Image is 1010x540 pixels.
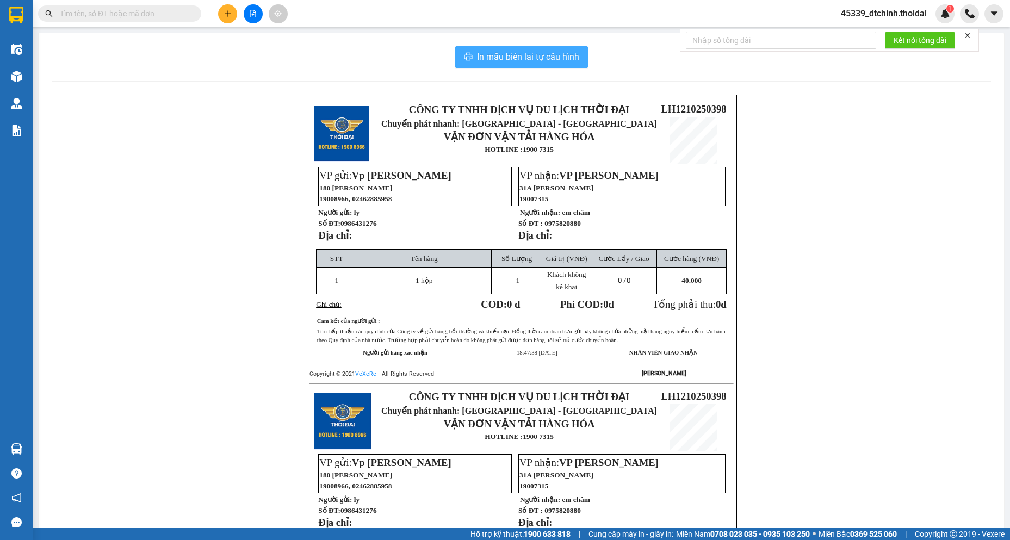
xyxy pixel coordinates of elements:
[318,517,352,528] strong: Địa chỉ:
[562,495,590,504] span: em châm
[520,495,560,504] strong: Người nhận:
[716,299,721,310] span: 0
[318,208,352,216] strong: Người gửi:
[317,328,726,343] span: Tôi chấp thuận các quy định của Công ty về gửi hàng, bồi thường và khiếu nại. Đồng thời cam đoan ...
[562,208,590,216] span: em châm
[355,370,376,377] a: VeXeRe
[485,145,523,153] strong: HOTLINE :
[444,418,595,430] strong: VẬN ĐƠN VẬN TẢI HÀNG HÓA
[686,32,876,49] input: Nhập số tổng đài
[409,104,629,115] strong: CÔNG TY TNHH DỊCH VỤ DU LỊCH THỜI ĐẠI
[653,299,727,310] span: Tổng phải thu:
[905,528,907,540] span: |
[45,10,53,17] span: search
[60,8,188,20] input: Tìm tên, số ĐT hoặc mã đơn
[516,276,519,284] span: 1
[588,528,673,540] span: Cung cấp máy in - giấy in:
[477,50,579,64] span: In mẫu biên lai tự cấu hình
[603,299,608,310] span: 0
[519,482,548,490] span: 19007315
[485,432,523,440] strong: HOTLINE :
[318,495,352,504] strong: Người gửi:
[319,482,392,490] span: 19008966, 02462885958
[319,457,451,468] span: VP gửi:
[560,299,614,310] strong: Phí COD: đ
[520,208,560,216] strong: Người nhận:
[598,255,649,263] span: Cước Lấy / Giao
[363,350,427,356] strong: Người gửi hàng xác nhận
[946,5,954,13] sup: 1
[352,457,451,468] span: Vp [PERSON_NAME]
[524,530,571,538] strong: 1900 633 818
[317,318,380,324] u: Cam kết của người gửi :
[416,276,432,284] span: 1 hộp
[819,528,897,540] span: Miền Bắc
[948,5,952,13] span: 1
[544,506,581,514] span: 0975820880
[218,4,237,23] button: plus
[224,10,232,17] span: plus
[354,208,360,216] span: ly
[11,44,22,55] img: warehouse-icon
[519,184,593,192] span: 31A [PERSON_NAME]
[661,390,726,402] span: LH1210250398
[964,32,971,39] span: close
[989,9,999,18] span: caret-down
[409,391,629,402] strong: CÔNG TY TNHH DỊCH VỤ DU LỊCH THỜI ĐẠI
[314,106,369,162] img: logo
[559,457,659,468] span: VP [PERSON_NAME]
[519,471,593,479] span: 31A [PERSON_NAME]
[518,229,552,241] strong: Địa chỉ:
[274,10,282,17] span: aim
[544,219,581,227] span: 0975820880
[629,350,698,356] strong: NHÂN VIÊN GIAO NHẬN
[618,276,630,284] span: 0 /
[832,7,935,20] span: 45339_dtchinh.thoidai
[546,255,587,263] span: Giá trị (VNĐ)
[984,4,1003,23] button: caret-down
[721,299,726,310] span: đ
[352,170,451,181] span: Vp [PERSON_NAME]
[269,4,288,23] button: aim
[330,255,343,263] span: STT
[642,370,686,377] strong: [PERSON_NAME]
[501,255,532,263] span: Số Lượng
[381,406,657,415] span: Chuyển phát nhanh: [GEOGRAPHIC_DATA] - [GEOGRAPHIC_DATA]
[894,34,946,46] span: Kết nối tổng đài
[309,370,434,377] span: Copyright © 2021 – All Rights Reserved
[11,98,22,109] img: warehouse-icon
[579,528,580,540] span: |
[319,195,392,203] span: 19008966, 02462885958
[381,119,657,128] span: Chuyển phát nhanh: [GEOGRAPHIC_DATA] - [GEOGRAPHIC_DATA]
[316,300,341,308] span: Ghi chú:
[354,495,360,504] span: ly
[523,145,554,153] strong: 1900 7315
[11,71,22,82] img: warehouse-icon
[11,443,22,455] img: warehouse-icon
[710,530,810,538] strong: 0708 023 035 - 0935 103 250
[813,532,816,536] span: ⚪️
[464,52,473,63] span: printer
[319,471,392,479] span: 180 [PERSON_NAME]
[481,299,520,310] strong: COD:
[885,32,955,49] button: Kết nối tổng đài
[519,195,548,203] span: 19007315
[11,517,22,527] span: message
[518,219,543,227] strong: Số ĐT :
[965,9,975,18] img: phone-icon
[334,276,338,284] span: 1
[444,131,595,142] strong: VẬN ĐƠN VẬN TẢI HÀNG HÓA
[318,506,376,514] strong: Số ĐT:
[249,10,257,17] span: file-add
[318,229,352,241] strong: Địa chỉ:
[244,4,263,23] button: file-add
[470,528,571,540] span: Hỗ trợ kỹ thuật:
[314,393,371,450] img: logo
[661,103,726,115] span: LH1210250398
[676,528,810,540] span: Miền Nam
[319,170,451,181] span: VP gửi:
[519,457,659,468] span: VP nhận:
[518,506,543,514] strong: Số ĐT :
[940,9,950,18] img: icon-new-feature
[547,270,586,291] span: Khách không kê khai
